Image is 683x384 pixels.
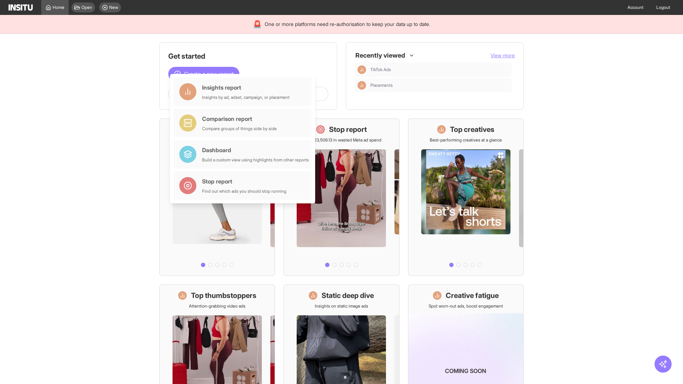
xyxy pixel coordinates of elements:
[202,188,286,194] div: Find out which ads you should stop running
[450,124,494,134] h1: Top creatives
[370,67,509,73] span: TikTok Ads
[9,4,33,11] img: Logo
[81,5,92,10] span: Open
[109,5,118,10] span: New
[159,118,275,276] a: What's live nowSee all active ads instantly
[408,118,524,276] a: Top creativesBest-performing creatives at a glance
[491,52,515,58] span: View more
[202,146,309,154] div: Dashboard
[202,83,290,92] div: Insights report
[253,19,262,29] div: 🚨
[370,67,391,73] span: TikTok Ads
[191,290,256,300] h1: Top thumbstoppers
[491,52,515,59] button: View more
[202,177,286,186] div: Stop report
[202,157,309,163] div: Build a custom view using highlights from other reports
[370,82,509,88] span: Placements
[265,21,430,28] span: One or more platforms need re-authorisation to keep your data up to date.
[370,82,393,88] span: Placements
[202,126,277,132] div: Compare groups of things side by side
[184,70,234,78] span: Create a new report
[53,5,64,10] span: Home
[358,65,366,74] div: Insights
[430,137,502,143] p: Best-performing creatives at a glance
[322,290,374,300] h1: Static deep dive
[202,95,290,100] div: Insights by ad, adset, campaign, or placement
[315,303,368,309] p: Insights on static image ads
[284,118,399,276] a: Stop reportSave £23,509.13 in wasted Meta ad spend
[358,81,366,90] div: Insights
[168,67,239,81] button: Create a new report
[202,114,277,123] div: Comparison report
[301,137,381,143] p: Save £23,509.13 in wasted Meta ad spend
[168,51,328,61] h1: Get started
[189,303,245,309] p: Attention-grabbing video ads
[329,124,367,134] h1: Stop report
